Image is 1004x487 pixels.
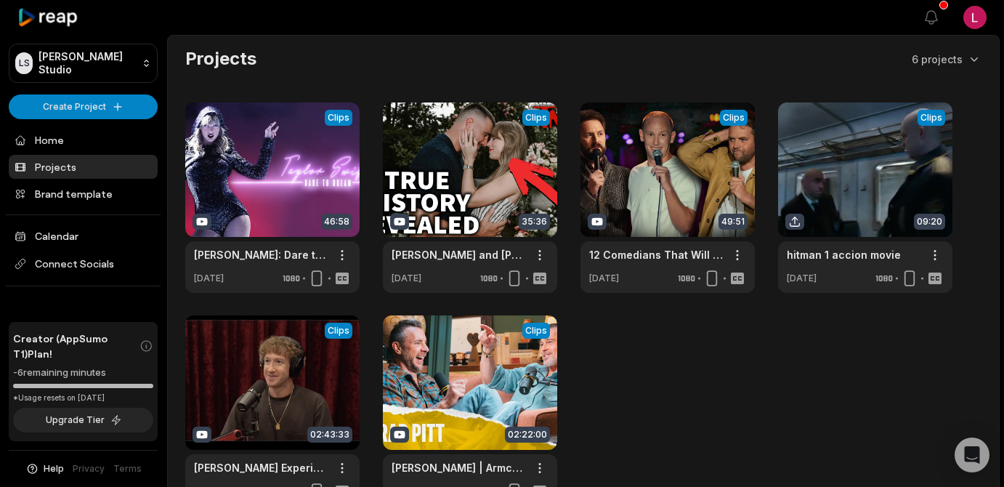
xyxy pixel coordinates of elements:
a: [PERSON_NAME] Experience #2255 - [PERSON_NAME] [194,460,328,475]
div: LS [15,52,33,74]
a: Terms [113,462,142,475]
a: hitman 1 accion movie [787,247,901,262]
h2: Projects [185,47,256,71]
button: 6 projects [912,52,981,67]
a: [PERSON_NAME]: Dare to Dream | FULL DOCUMENTARY | 2020 [194,247,328,262]
a: Calendar [9,224,158,248]
a: Projects [9,155,158,179]
div: *Usage resets on [DATE] [13,393,153,403]
a: [PERSON_NAME] and [PERSON_NAME]: The Ultimate Love Story | TMZ Investigates [392,247,525,262]
a: Brand template [9,182,158,206]
div: Open Intercom Messenger [955,438,989,472]
div: -6 remaining minutes [13,366,153,380]
span: Connect Socials [9,251,158,277]
button: Upgrade Tier [13,408,153,432]
a: [PERSON_NAME] | Armchair Expert with [PERSON_NAME] [392,460,525,475]
span: Creator (AppSumo T1) Plan! [13,331,139,361]
a: 12 Comedians That Will Make You Smile | Stand-Up Comedy Compilation [589,247,723,262]
a: Privacy [73,462,105,475]
span: Help [44,462,64,475]
p: [PERSON_NAME] Studio [39,50,136,76]
button: Create Project [9,94,158,119]
a: Home [9,128,158,152]
button: Help [25,462,64,475]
